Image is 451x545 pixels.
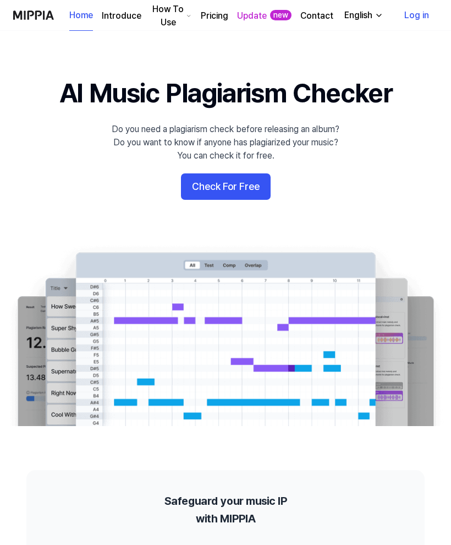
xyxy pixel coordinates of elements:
div: How To Use [150,3,186,29]
div: Do you need a plagiarism check before releasing an album? Do you want to know if anyone has plagi... [112,123,339,162]
button: Check For Free [181,173,271,200]
h2: Safeguard your music IP with MIPPIA [164,492,287,527]
a: Introduce [102,9,141,23]
div: new [270,10,291,21]
a: Home [69,1,93,31]
div: English [342,9,375,22]
h1: AI Music Plagiarism Checker [59,75,392,112]
a: Pricing [201,9,228,23]
a: Contact [300,9,333,23]
button: How To Use [150,3,192,29]
a: Update [237,9,267,23]
button: English [335,4,390,26]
